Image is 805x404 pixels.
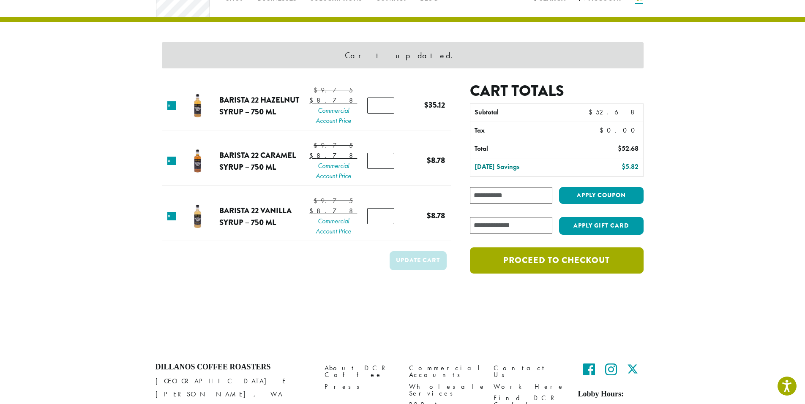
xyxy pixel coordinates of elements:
span: $ [309,151,317,160]
bdi: 8.78 [309,96,357,105]
a: Barista 22 Caramel Syrup – 750 ml [219,149,296,173]
span: $ [309,206,317,215]
a: Commercial Accounts [409,363,481,381]
bdi: 52.68 [589,108,639,117]
button: Apply Gift Card [559,217,644,235]
th: [DATE] Savings [470,158,574,176]
a: Remove this item [167,212,176,220]
a: Barista 22 Hazelnut Syrup – 750 ml [219,94,299,117]
h5: Lobby Hours: [578,390,650,399]
button: Apply coupon [559,187,644,204]
img: Barista 22 Vanilla Syrup - 750 ml [184,203,211,230]
bdi: 8.78 [427,210,445,221]
a: Remove this item [167,157,176,165]
input: Product quantity [367,98,394,114]
input: Product quantity [367,153,394,169]
input: Product quantity [367,208,394,224]
th: Total [470,140,574,158]
bdi: 35.12 [424,99,445,111]
a: Remove this item [167,101,176,110]
a: About DCR Coffee [325,363,396,381]
span: $ [314,196,321,205]
span: $ [622,162,625,171]
th: Subtotal [470,104,574,122]
span: $ [427,155,431,166]
bdi: 8.78 [427,155,445,166]
span: $ [314,141,321,150]
bdi: 9.75 [314,141,353,150]
span: Commercial Account Price [309,161,357,181]
span: $ [309,96,317,105]
a: Work Here [494,381,565,392]
img: Barista 22 Caramel Syrup - 750 ml [184,147,211,175]
span: $ [589,108,596,117]
span: Commercial Account Price [309,106,357,126]
a: Wholesale Services [409,381,481,399]
h2: Cart totals [470,82,643,100]
bdi: 52.68 [618,144,639,153]
a: Press [325,381,396,392]
a: Barista 22 Vanilla Syrup – 750 ml [219,205,292,228]
span: Commercial Account Price [309,216,357,236]
bdi: 9.75 [314,196,353,205]
a: Proceed to checkout [470,247,643,274]
bdi: 8.78 [309,206,357,215]
bdi: 8.78 [309,151,357,160]
span: $ [618,144,622,153]
bdi: 0.00 [600,126,639,135]
img: Barista 22 Hazelnut Syrup - 750 ml [184,92,211,119]
span: $ [427,210,431,221]
th: Tax [470,122,592,140]
span: $ [600,126,607,135]
bdi: 9.75 [314,86,353,95]
span: $ [424,99,428,111]
bdi: 5.82 [622,162,639,171]
button: Update cart [390,251,447,270]
span: $ [314,86,321,95]
a: Contact Us [494,363,565,381]
h4: Dillanos Coffee Roasters [156,363,312,372]
div: Cart updated. [162,42,644,68]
